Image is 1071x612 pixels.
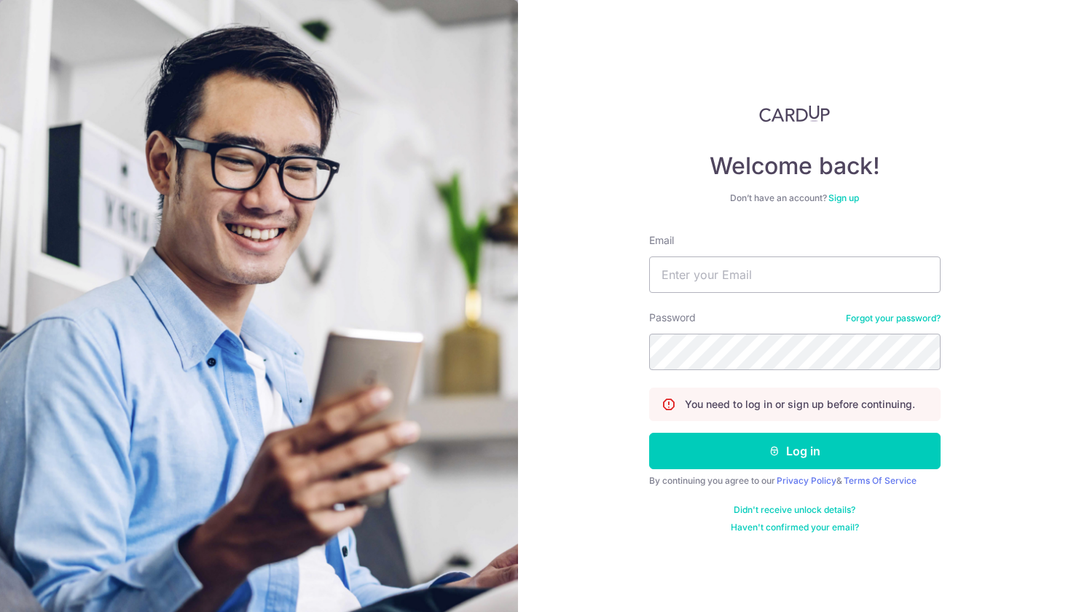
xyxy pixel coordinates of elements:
a: Haven't confirmed your email? [731,522,859,533]
div: By continuing you agree to our & [649,475,941,487]
p: You need to log in or sign up before continuing. [685,397,915,412]
a: Terms Of Service [844,475,917,486]
label: Email [649,233,674,248]
a: Forgot your password? [846,313,941,324]
img: CardUp Logo [759,105,831,122]
input: Enter your Email [649,256,941,293]
a: Privacy Policy [777,475,836,486]
label: Password [649,310,696,325]
button: Log in [649,433,941,469]
a: Didn't receive unlock details? [734,504,855,516]
h4: Welcome back! [649,152,941,181]
a: Sign up [828,192,859,203]
div: Don’t have an account? [649,192,941,204]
